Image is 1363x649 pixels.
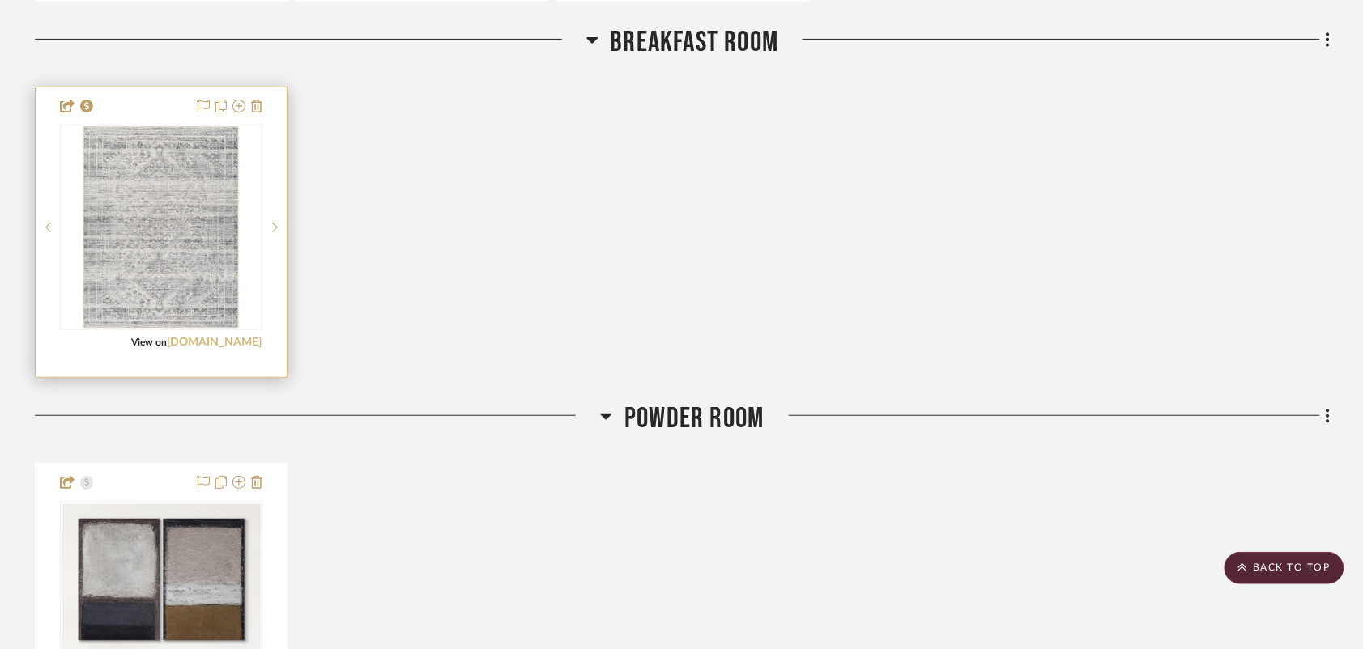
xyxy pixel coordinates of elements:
div: 0 [61,125,262,329]
a: [DOMAIN_NAME] [168,337,262,348]
span: Powder Room [624,401,764,436]
span: Breakfast Room [611,25,779,60]
span: View on [132,337,168,347]
img: Washable Area Rug [83,126,239,329]
scroll-to-top-button: BACK TO TOP [1225,552,1344,584]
